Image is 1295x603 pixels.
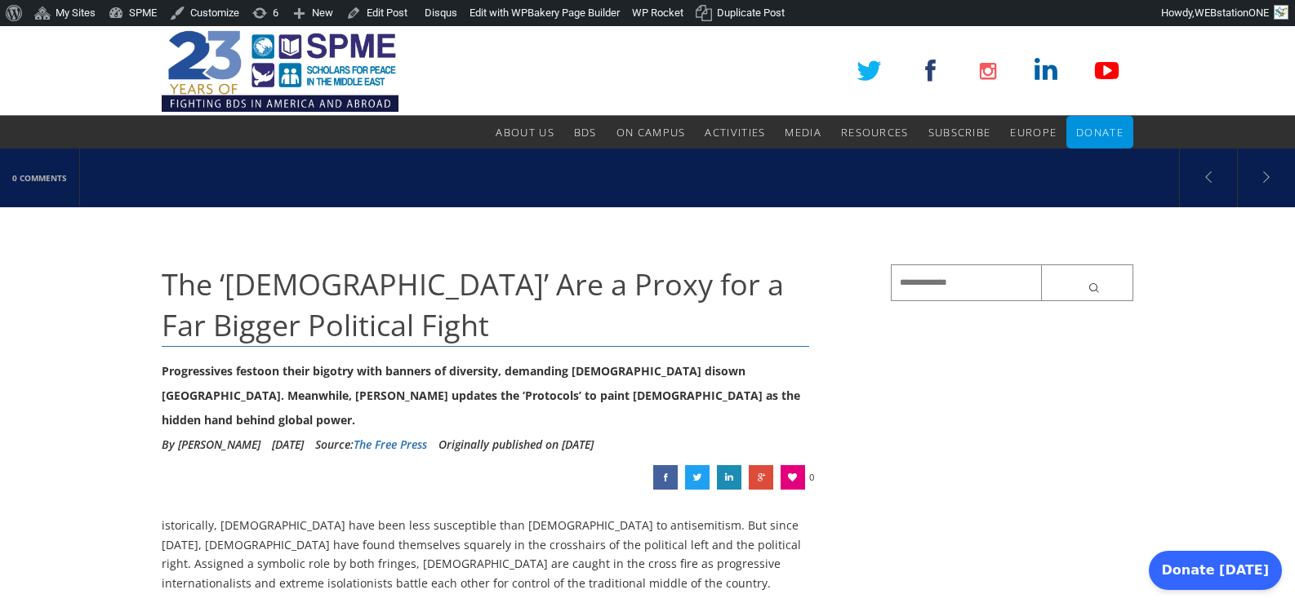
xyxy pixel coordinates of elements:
[354,437,427,452] a: The Free Press
[496,116,554,149] a: About Us
[574,125,597,140] span: BDS
[574,116,597,149] a: BDS
[705,116,765,149] a: Activities
[1076,116,1124,149] a: Donate
[438,432,594,457] li: Originally published on [DATE]
[162,516,809,593] p: istorically, [DEMOGRAPHIC_DATA] have been less susceptible than [DEMOGRAPHIC_DATA] to antisemitis...
[785,116,821,149] a: Media
[717,465,741,490] a: The ‘Jews’ Are a Proxy for a Far Bigger Political Fight
[809,465,814,490] span: 0
[653,465,678,490] a: The ‘Jews’ Are a Proxy for a Far Bigger Political Fight
[162,264,784,345] span: The ‘[DEMOGRAPHIC_DATA]’ Are a Proxy for a Far Bigger Political Fight
[841,125,909,140] span: Resources
[1010,125,1057,140] span: Europe
[616,125,686,140] span: On Campus
[315,432,427,457] div: Source:
[928,125,991,140] span: Subscribe
[928,116,991,149] a: Subscribe
[162,359,809,432] div: Progressives festoon their bigotry with banners of diversity, demanding [DEMOGRAPHIC_DATA] disown...
[162,26,398,116] img: SPME
[841,116,909,149] a: Resources
[685,465,710,490] a: The ‘Jews’ Are a Proxy for a Far Bigger Political Fight
[496,125,554,140] span: About Us
[616,116,686,149] a: On Campus
[1010,116,1057,149] a: Europe
[705,125,765,140] span: Activities
[1076,125,1124,140] span: Donate
[162,432,260,457] li: By [PERSON_NAME]
[749,465,773,490] a: The ‘Jews’ Are a Proxy for a Far Bigger Political Fight
[785,125,821,140] span: Media
[1195,7,1269,19] span: WEBstationONE
[272,432,304,457] li: [DATE]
